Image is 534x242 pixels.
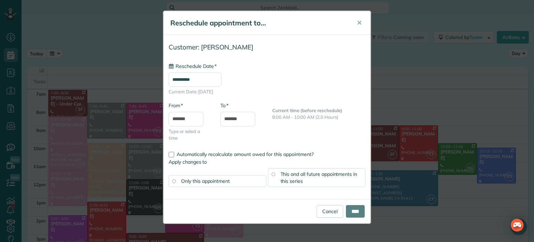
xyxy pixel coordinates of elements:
h5: Reschedule appointment to... [170,18,347,28]
span: This and all future appointments in this series [281,171,357,184]
b: Current time (before reschedule) [272,108,342,113]
input: This and all future appointments in this series [272,172,275,176]
h4: Customer: [PERSON_NAME] [169,44,365,51]
input: Only this appointment [172,179,176,183]
p: 8:00 AM - 10:00 AM (2.0 Hours) [272,114,365,120]
label: To [220,102,228,109]
span: Type or select a time [169,128,210,141]
label: From [169,102,183,109]
label: Reschedule Date [169,63,217,70]
span: Only this appointment [181,178,230,184]
a: Cancel [317,205,343,218]
span: Automatically recalculate amount owed for this appointment? [177,151,314,157]
label: Apply changes to [169,158,365,165]
span: ✕ [357,19,362,27]
span: Current Date: [DATE] [169,88,365,95]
